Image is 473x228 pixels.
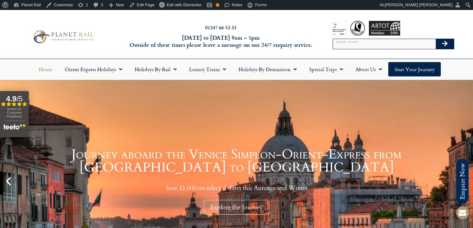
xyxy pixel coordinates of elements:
[204,200,269,215] div: Explore the Journey
[349,62,388,76] a: About Us
[16,148,457,174] h1: Journey aboard the Venice Simplon-Orient-Express from [GEOGRAPHIC_DATA] to [GEOGRAPHIC_DATA]
[3,62,470,76] nav: Menu
[167,2,202,7] span: Edit with Elementor
[303,62,349,76] a: Special Trips
[33,62,58,76] a: Home
[128,62,183,76] a: Holidays by Rail
[128,34,314,49] h6: [DATE] to [DATE] 9am – 5pm Outside of these times please leave a message on our 24/7 enquiry serv...
[58,62,128,76] a: Orient Express Holidays
[385,2,453,7] span: [PERSON_NAME] [PERSON_NAME]
[16,184,457,192] p: Save £1,000 on selected dates this Autumn and Winter
[232,62,303,76] a: Holidays by Destination
[216,3,219,7] div: OK
[183,62,232,76] a: Luxury Trains
[436,39,454,49] button: Search
[31,29,95,45] img: Planet Rail Train Holidays Logo
[205,24,236,31] a: 01347 66 53 33
[3,176,14,187] div: Previous slide
[388,62,441,76] a: Start your Journey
